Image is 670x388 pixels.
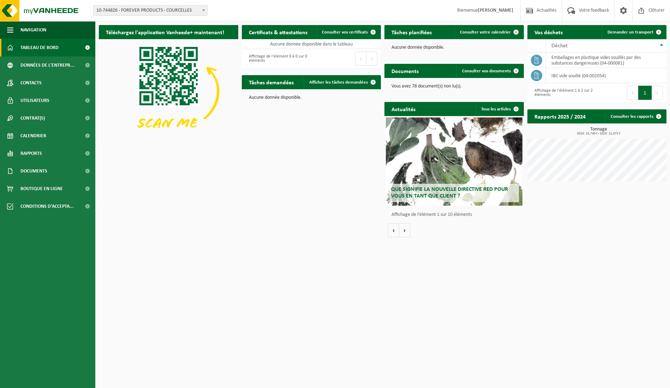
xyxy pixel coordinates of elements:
td: Aucune donnée disponible dans le tableau [242,39,381,49]
span: Utilisateurs [20,92,49,109]
p: Aucune donnée disponible. [249,95,374,100]
p: Affichage de l'élément 1 sur 10 éléments [391,212,520,217]
p: Vous avez 78 document(s) non lu(s). [391,84,517,89]
img: Download de VHEPlus App [99,39,238,144]
div: Affichage de l'élément 1 à 2 sur 2 éléments [531,85,593,101]
span: Calendrier [20,127,46,145]
span: 2024: 15,740 t - 2025: 12,872 t [531,132,667,135]
span: Que signifie la nouvelle directive RED pour vous en tant que client ? [391,187,508,199]
h2: Rapports 2025 / 2024 [527,109,593,123]
a: Demander un transport [602,25,666,39]
h2: Documents [384,64,426,78]
p: Aucune donnée disponible. [391,45,517,50]
h2: Téléchargez l'application Vanheede+ maintenant! [99,25,231,39]
a: Consulter vos documents [456,64,523,78]
span: 10-744826 - FOREVER PRODUCTS - COURCELLES [93,5,208,16]
td: emballages en plastique vides souillés par des substances dangereuses (04-000081) [546,53,667,68]
span: Contacts [20,74,42,92]
h2: Tâches planifiées [384,25,439,39]
h2: Tâches demandées [242,75,301,89]
a: Consulter votre calendrier [454,25,523,39]
h2: Certificats & attestations [242,25,315,39]
span: Données de l'entrepr... [20,56,74,74]
span: Documents [20,162,47,180]
span: Afficher les tâches demandées [309,80,368,85]
div: Affichage de l'élément 0 à 0 sur 0 éléments [245,51,308,66]
button: 1 [638,86,652,100]
a: Que signifie la nouvelle directive RED pour vous en tant que client ? [386,117,522,206]
button: Vorige [388,223,399,237]
span: Contrat(s) [20,109,45,127]
span: Déchet [551,43,568,49]
h2: Vos déchets [527,25,570,39]
span: Consulter vos documents [462,69,511,73]
strong: [PERSON_NAME] [478,8,513,13]
span: 10-744826 - FOREVER PRODUCTS - COURCELLES [94,6,207,16]
a: Afficher les tâches demandées [304,75,380,89]
td: IBC vide souillé (04-002054) [546,68,667,83]
a: Tous les articles [475,102,523,116]
button: Previous [355,51,366,66]
span: Tableau de bord [20,39,59,56]
span: Rapports [20,145,42,162]
span: Consulter votre calendrier [460,30,511,35]
h2: Actualités [384,102,423,116]
span: Navigation [20,21,46,39]
button: Next [652,86,663,100]
span: Demander un transport [608,30,653,35]
h3: Tonnage [531,127,667,135]
button: Previous [627,86,638,100]
span: Conditions d'accepta... [20,198,74,215]
a: Consulter les rapports [605,109,666,123]
span: Consulter vos certificats [322,30,368,35]
span: Boutique en ligne [20,180,63,198]
a: Consulter vos certificats [316,25,380,39]
button: Volgende [399,223,410,237]
button: Next [366,51,377,66]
